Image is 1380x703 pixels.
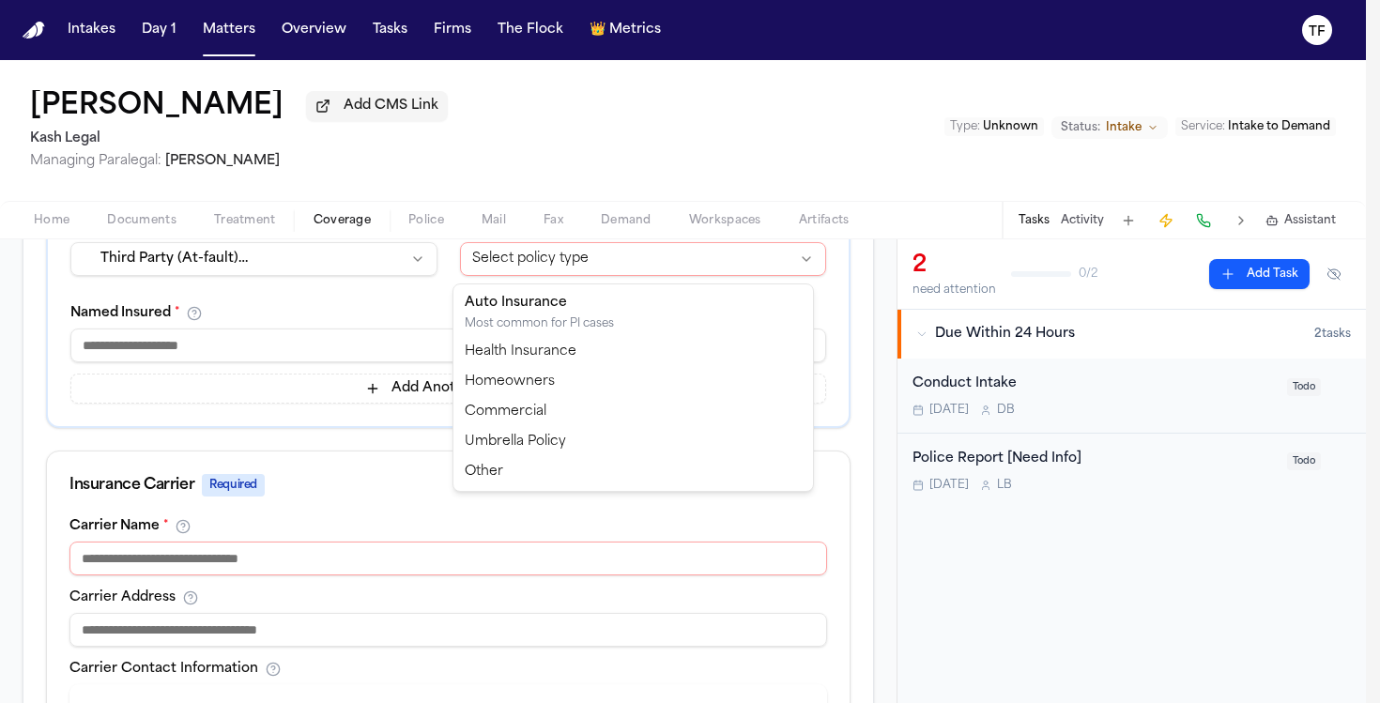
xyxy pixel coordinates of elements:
div: Auto Insurance [465,294,614,313]
span: Health Insurance [465,343,576,361]
span: Commercial [465,403,546,421]
div: Most common for PI cases [465,316,614,331]
span: Umbrella Policy [465,433,566,451]
span: Homeowners [465,373,555,391]
span: Other [465,463,503,481]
